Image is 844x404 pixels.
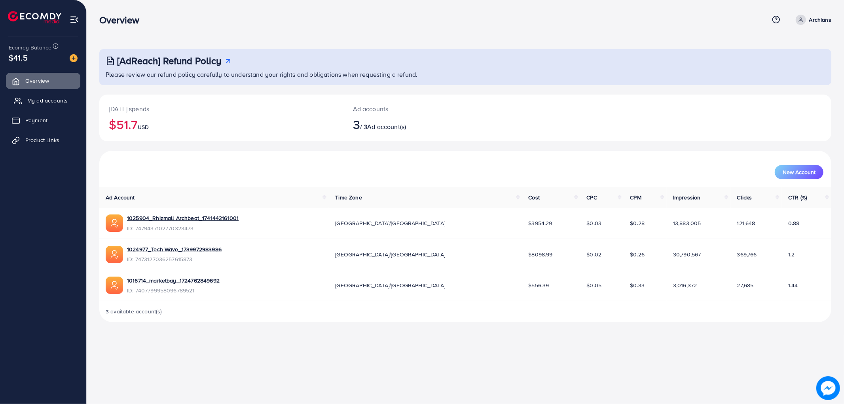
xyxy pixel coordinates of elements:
[127,224,239,232] span: ID: 7479437102770323473
[106,277,123,294] img: ic-ads-acc.e4c84228.svg
[27,97,68,104] span: My ad accounts
[788,219,800,227] span: 0.88
[127,214,239,222] a: 1025904_Rhizmall Archbeat_1741442161001
[737,250,757,258] span: 369,766
[737,281,754,289] span: 27,685
[587,193,597,201] span: CPC
[8,11,61,23] img: logo
[587,281,602,289] span: $0.05
[106,246,123,263] img: ic-ads-acc.e4c84228.svg
[673,250,701,258] span: 30,790,567
[630,219,645,227] span: $0.28
[367,122,406,131] span: Ad account(s)
[117,55,222,66] h3: [AdReach] Refund Policy
[109,104,334,114] p: [DATE] spends
[109,117,334,132] h2: $51.7
[138,123,149,131] span: USD
[25,116,47,124] span: Payment
[737,219,755,227] span: 121,648
[793,15,831,25] a: Archians
[788,250,795,258] span: 1.2
[335,281,445,289] span: [GEOGRAPHIC_DATA]/[GEOGRAPHIC_DATA]
[70,15,79,24] img: menu
[630,193,641,201] span: CPM
[335,193,362,201] span: Time Zone
[25,136,59,144] span: Product Links
[737,193,752,201] span: Clicks
[106,307,162,315] span: 3 available account(s)
[6,112,80,128] a: Payment
[818,378,838,398] img: image
[529,219,552,227] span: $3954.29
[788,193,807,201] span: CTR (%)
[353,117,517,132] h2: / 3
[25,77,49,85] span: Overview
[529,281,549,289] span: $556.39
[127,277,220,285] a: 1016714_marketbay_1724762849692
[775,165,823,179] button: New Account
[673,193,701,201] span: Impression
[6,132,80,148] a: Product Links
[788,281,798,289] span: 1.44
[106,214,123,232] img: ic-ads-acc.e4c84228.svg
[6,73,80,89] a: Overview
[353,104,517,114] p: Ad accounts
[353,115,360,133] span: 3
[106,70,827,79] p: Please review our refund policy carefully to understand your rights and obligations when requesti...
[99,14,146,26] h3: Overview
[809,15,831,25] p: Archians
[335,219,445,227] span: [GEOGRAPHIC_DATA]/[GEOGRAPHIC_DATA]
[335,250,445,258] span: [GEOGRAPHIC_DATA]/[GEOGRAPHIC_DATA]
[127,245,222,253] a: 1024977_Tech Wave_1739972983986
[127,255,222,263] span: ID: 7473127036257615873
[587,250,602,258] span: $0.02
[106,193,135,201] span: Ad Account
[70,54,78,62] img: image
[9,44,51,51] span: Ecomdy Balance
[630,281,645,289] span: $0.33
[673,281,697,289] span: 3,016,372
[783,169,816,175] span: New Account
[673,219,701,227] span: 13,883,005
[587,219,602,227] span: $0.03
[9,52,28,63] span: $41.5
[529,250,553,258] span: $8098.99
[529,193,540,201] span: Cost
[6,93,80,108] a: My ad accounts
[127,286,220,294] span: ID: 7407799958096789521
[630,250,645,258] span: $0.26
